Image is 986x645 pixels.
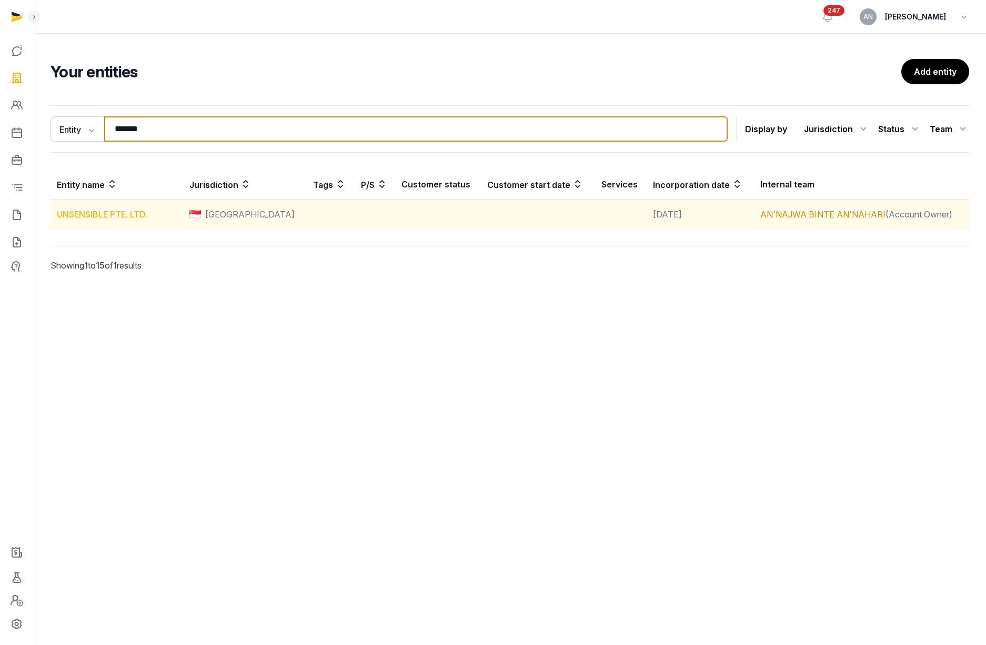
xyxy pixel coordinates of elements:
div: Team [930,121,969,137]
a: Add entity [901,59,969,84]
a: AN'NAJWA BINTE AN'NAHARI [760,209,886,220]
p: Display by [745,121,787,137]
div: Status [878,121,921,137]
th: Customer start date [481,170,595,200]
th: Entity name [51,170,183,200]
button: Entity [51,116,104,142]
span: AN [863,14,873,20]
th: Jurisdiction [183,170,307,200]
th: Tags [307,170,354,200]
span: [GEOGRAPHIC_DATA] [205,208,295,221]
p: Showing to of results [51,246,268,284]
div: (Account Owner) [760,208,963,221]
th: Incorporation date [647,170,754,200]
span: 1 [113,260,117,271]
a: UNSENSIBLE PTE. LTD. [57,209,147,220]
h2: Your entities [51,62,901,81]
th: Internal team [754,170,969,200]
th: Services [595,170,647,200]
th: P/S [355,170,396,200]
span: [PERSON_NAME] [885,11,946,23]
td: [DATE] [647,200,754,230]
div: Jurisdiction [804,121,870,137]
button: AN [860,8,877,25]
span: 247 [823,5,844,16]
span: 1 [84,260,88,271]
span: 15 [96,260,105,271]
th: Customer status [395,170,481,200]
